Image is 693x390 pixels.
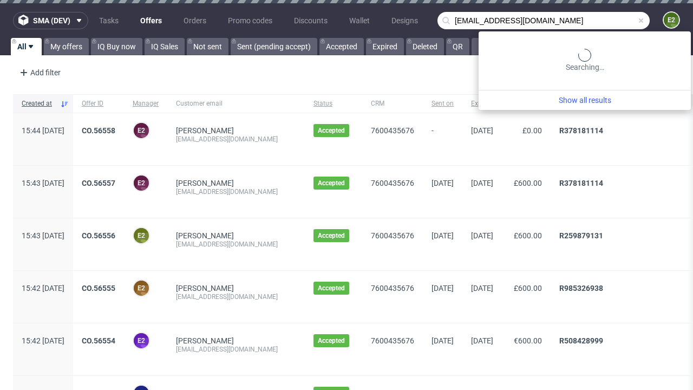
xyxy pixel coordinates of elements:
a: Users [433,12,465,29]
a: IQ Buy now [91,38,142,55]
a: R259879131 [559,231,603,240]
div: [EMAIL_ADDRESS][DOMAIN_NAME] [176,240,296,249]
span: Manager [133,99,159,108]
span: 15:42 [DATE] [22,336,64,345]
a: Orders [177,12,213,29]
a: CO.56558 [82,126,115,135]
span: £600.00 [514,284,542,292]
figcaption: e2 [664,12,679,28]
a: [PERSON_NAME] [176,126,234,135]
span: Status [313,99,354,108]
span: £600.00 [514,179,542,187]
a: CO.56557 [82,179,115,187]
figcaption: e2 [134,333,149,348]
span: Expires [471,99,493,108]
figcaption: e2 [134,175,149,191]
a: Show all results [483,95,687,106]
a: Deleted [406,38,444,55]
a: Not sent [187,38,228,55]
a: Promo codes [221,12,279,29]
span: Accepted [318,179,345,187]
a: QR [446,38,469,55]
span: Customer email [176,99,296,108]
a: Wallet [343,12,376,29]
a: Discounts [287,12,334,29]
button: sma (dev) [13,12,88,29]
div: [EMAIL_ADDRESS][DOMAIN_NAME] [176,292,296,301]
span: Accepted [318,336,345,345]
span: £600.00 [514,231,542,240]
span: [DATE] [471,284,493,292]
a: 7600435676 [371,179,414,187]
div: Searching… [483,49,687,73]
a: All [11,38,42,55]
span: [DATE] [471,179,493,187]
div: Add filter [15,64,63,81]
span: [DATE] [432,179,454,187]
a: [PERSON_NAME] [176,284,234,292]
figcaption: e2 [134,281,149,296]
a: 7600435676 [371,284,414,292]
span: CRM [371,99,414,108]
a: 7600435676 [371,231,414,240]
a: R508428999 [559,336,603,345]
span: Accepted [318,126,345,135]
span: Accepted [318,284,345,292]
span: 15:44 [DATE] [22,126,64,135]
a: [PERSON_NAME] [176,179,234,187]
span: [DATE] [471,126,493,135]
span: - [432,126,454,152]
a: CO.56554 [82,336,115,345]
span: 15:43 [DATE] [22,231,64,240]
span: Sent on [432,99,454,108]
a: R985326938 [559,284,603,292]
div: [EMAIL_ADDRESS][DOMAIN_NAME] [176,187,296,196]
a: Sent (pending accept) [231,38,317,55]
a: R378181114 [559,179,603,187]
span: [DATE] [471,231,493,240]
a: Accepted [319,38,364,55]
a: R378181114 [559,126,603,135]
div: [EMAIL_ADDRESS][DOMAIN_NAME] [176,345,296,354]
span: [DATE] [471,336,493,345]
span: Accepted [318,231,345,240]
span: 15:42 [DATE] [22,284,64,292]
figcaption: e2 [134,228,149,243]
span: [DATE] [432,336,454,345]
span: sma (dev) [33,17,70,24]
a: Expired [366,38,404,55]
a: 7600435676 [371,336,414,345]
a: Tasks [93,12,125,29]
span: £0.00 [522,126,542,135]
a: Offers [134,12,168,29]
div: [EMAIL_ADDRESS][DOMAIN_NAME] [176,135,296,144]
a: CO.56555 [82,284,115,292]
a: My offers [44,38,89,55]
span: [DATE] [432,231,454,240]
a: 7600435676 [371,126,414,135]
figcaption: e2 [134,123,149,138]
a: CO.56556 [82,231,115,240]
a: Designs [385,12,424,29]
a: IQ Sales [145,38,185,55]
span: [DATE] [432,284,454,292]
span: €600.00 [514,336,542,345]
span: 15:43 [DATE] [22,179,64,187]
a: [PERSON_NAME] [176,231,234,240]
a: [PERSON_NAME] [176,336,234,345]
span: Created at [22,99,56,108]
span: Offer ID [82,99,115,108]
